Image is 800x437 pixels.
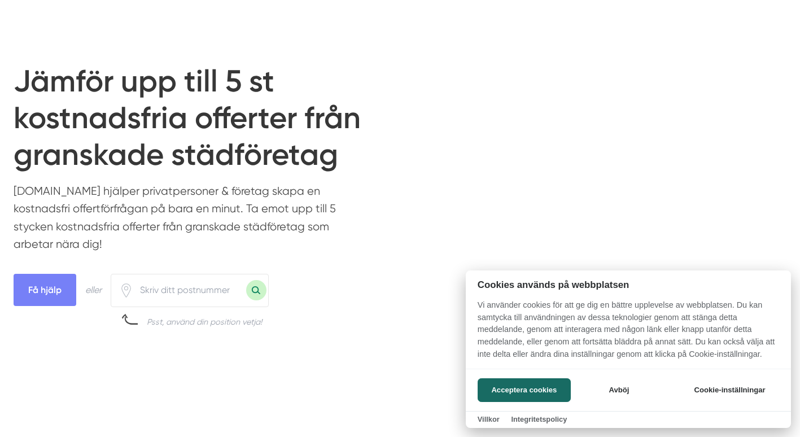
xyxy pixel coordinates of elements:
[574,378,664,402] button: Avböj
[466,299,791,368] p: Vi använder cookies för att ge dig en bättre upplevelse av webbplatsen. Du kan samtycka till anvä...
[478,378,571,402] button: Acceptera cookies
[466,279,791,290] h2: Cookies används på webbplatsen
[680,378,779,402] button: Cookie-inställningar
[478,415,500,423] a: Villkor
[511,415,567,423] a: Integritetspolicy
